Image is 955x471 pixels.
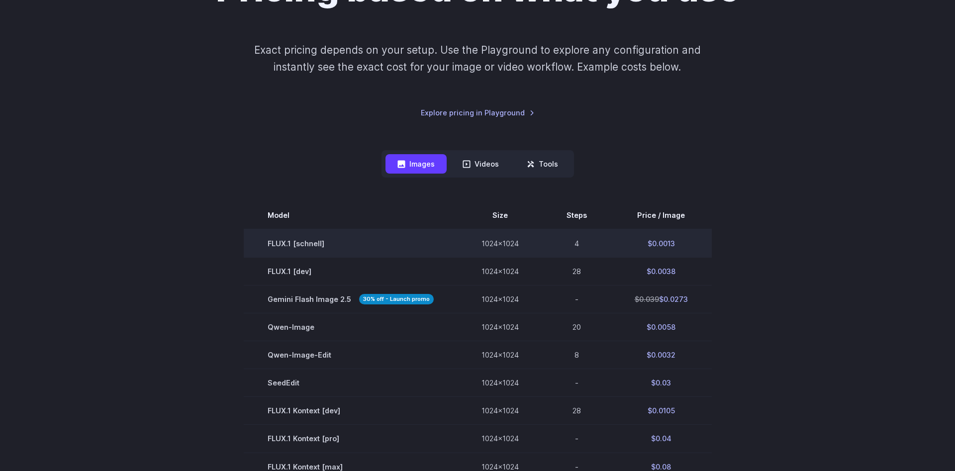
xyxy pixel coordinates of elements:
td: $0.0058 [611,313,712,341]
td: 8 [543,341,611,369]
td: 1024x1024 [458,369,543,397]
td: $0.04 [611,425,712,453]
td: 1024x1024 [458,425,543,453]
th: Model [244,201,458,229]
td: 4 [543,229,611,258]
td: 1024x1024 [458,258,543,285]
td: FLUX.1 [dev] [244,258,458,285]
th: Price / Image [611,201,712,229]
strong: 30% off - Launch promo [359,294,434,304]
td: 1024x1024 [458,285,543,313]
span: Gemini Flash Image 2.5 [268,293,434,305]
td: FLUX.1 [schnell] [244,229,458,258]
td: $0.0013 [611,229,712,258]
td: FLUX.1 Kontext [dev] [244,397,458,425]
p: Exact pricing depends on your setup. Use the Playground to explore any configuration and instantl... [235,42,720,75]
td: 1024x1024 [458,229,543,258]
button: Images [385,154,447,174]
td: $0.0273 [611,285,712,313]
td: FLUX.1 Kontext [pro] [244,425,458,453]
td: 1024x1024 [458,341,543,369]
td: Qwen-Image-Edit [244,341,458,369]
td: - [543,425,611,453]
td: $0.0032 [611,341,712,369]
td: Qwen-Image [244,313,458,341]
td: 1024x1024 [458,313,543,341]
td: 28 [543,397,611,425]
th: Size [458,201,543,229]
td: 20 [543,313,611,341]
button: Videos [451,154,511,174]
button: Tools [515,154,570,174]
td: - [543,285,611,313]
td: 1024x1024 [458,397,543,425]
td: $0.03 [611,369,712,397]
s: $0.039 [635,295,659,303]
td: - [543,369,611,397]
td: $0.0105 [611,397,712,425]
td: 28 [543,258,611,285]
td: SeedEdit [244,369,458,397]
th: Steps [543,201,611,229]
td: $0.0038 [611,258,712,285]
a: Explore pricing in Playground [421,107,535,118]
